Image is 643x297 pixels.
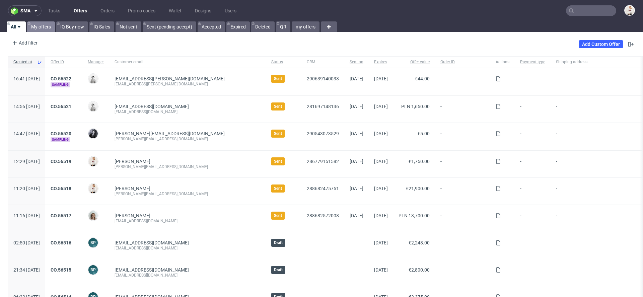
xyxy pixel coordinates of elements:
a: Tasks [44,5,64,16]
span: sma [20,8,30,13]
a: 288682572008 [307,213,339,218]
span: 11:20 [DATE] [13,186,40,191]
a: Accepted [198,21,225,32]
span: [DATE] [374,240,388,245]
span: 14:56 [DATE] [13,104,40,109]
span: Offer ID [51,59,77,65]
a: All [7,21,26,32]
span: Actions [496,59,509,65]
span: Offer value [399,59,430,65]
span: - [440,267,485,278]
span: Sent on [350,59,363,65]
a: 290639140033 [307,76,339,81]
figcaption: BP [88,265,98,275]
span: [DATE] [374,104,388,109]
a: [PERSON_NAME] [115,159,150,164]
span: Draft [274,240,283,245]
span: [DATE] [350,104,363,109]
a: Deleted [251,21,275,32]
a: My offers [27,21,55,32]
span: CRM [307,59,339,65]
span: Sent [274,159,282,164]
span: - [440,76,485,87]
a: QR [276,21,290,32]
img: Dudek Mariola [88,74,98,83]
div: [PERSON_NAME][EMAIL_ADDRESS][DOMAIN_NAME] [115,164,261,169]
span: [PERSON_NAME][EMAIL_ADDRESS][DOMAIN_NAME] [115,131,225,136]
a: CO.56519 [51,159,71,164]
a: Orders [96,5,119,16]
span: - [440,104,485,115]
span: - [520,131,545,142]
span: 11:16 [DATE] [13,213,40,218]
span: [DATE] [374,76,388,81]
span: - [520,76,545,87]
span: - [520,240,545,251]
span: Sent [274,131,282,136]
a: Sent (pending accept) [143,21,196,32]
a: Not sent [116,21,141,32]
span: Sampling [51,137,70,142]
img: Mari Fok [625,6,634,15]
span: PLN 1,650.00 [401,104,430,109]
span: Expires [374,59,388,65]
span: [DATE] [350,186,363,191]
a: Wallet [165,5,186,16]
span: €2,248.00 [409,240,430,245]
img: Monika Poźniak [88,211,98,220]
a: CO.56520 [51,131,71,136]
a: 281697148136 [307,104,339,109]
span: Sent [274,213,282,218]
span: [EMAIL_ADDRESS][DOMAIN_NAME] [115,104,189,109]
span: 14:47 [DATE] [13,131,40,136]
span: - [440,186,485,197]
span: €2,800.00 [409,267,430,273]
img: logo [11,7,20,15]
figcaption: BP [88,238,98,247]
span: Sent [274,76,282,81]
span: [DATE] [374,213,388,218]
img: Dudek Mariola [88,102,98,111]
div: [EMAIL_ADDRESS][PERSON_NAME][DOMAIN_NAME] [115,81,261,87]
span: Sent [274,186,282,191]
span: - [520,159,545,169]
img: Mari Fok [88,184,98,193]
a: Designs [191,5,215,16]
span: - [440,159,485,169]
span: - [350,240,363,251]
span: - [520,213,545,224]
a: Add Custom Offer [579,40,623,48]
span: Status [271,59,296,65]
span: £1,750.00 [409,159,430,164]
span: [DATE] [350,131,363,136]
div: [EMAIL_ADDRESS][DOMAIN_NAME] [115,218,261,224]
a: CO.56516 [51,240,71,245]
a: 290543073529 [307,131,339,136]
span: [DATE] [350,213,363,218]
span: [DATE] [374,186,388,191]
span: Created at [13,59,34,65]
a: [PERSON_NAME] [115,213,150,218]
span: - [350,267,363,278]
span: Manager [88,59,104,65]
span: €44.00 [415,76,430,81]
span: €21,900.00 [406,186,430,191]
a: IQ Buy now [56,21,88,32]
a: CO.56522 [51,76,71,81]
span: Customer email [115,59,261,65]
a: Users [221,5,240,16]
span: 12:29 [DATE] [13,159,40,164]
a: 286779151582 [307,159,339,164]
div: [EMAIL_ADDRESS][DOMAIN_NAME] [115,109,261,115]
span: [DATE] [374,159,388,164]
span: PLN 13,700.00 [399,213,430,218]
span: - [440,240,485,251]
span: 02:50 [DATE] [13,240,40,245]
a: my offers [292,21,319,32]
span: - [440,213,485,224]
div: [EMAIL_ADDRESS][DOMAIN_NAME] [115,273,261,278]
a: CO.56517 [51,213,71,218]
a: CO.56521 [51,104,71,109]
a: IQ Sales [89,21,114,32]
a: Offers [70,5,91,16]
